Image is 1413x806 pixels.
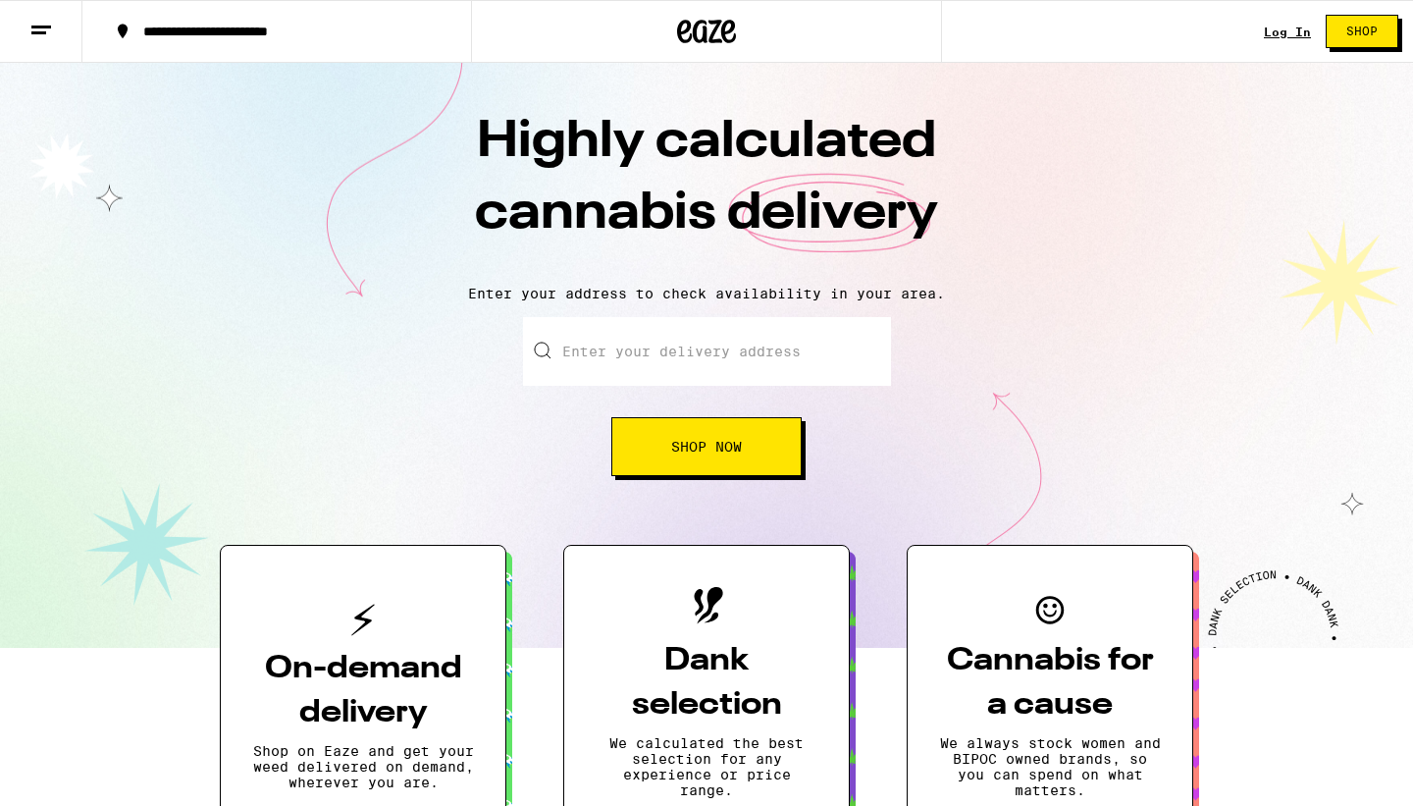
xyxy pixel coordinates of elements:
[596,639,817,727] h3: Dank selection
[1346,26,1378,37] span: Shop
[252,647,474,735] h3: On-demand delivery
[1264,26,1311,38] a: Log In
[1311,15,1413,48] a: Shop
[252,743,474,790] p: Shop on Eaze and get your weed delivered on demand, wherever you are.
[596,735,817,798] p: We calculated the best selection for any experience or price range.
[363,107,1050,270] h1: Highly calculated cannabis delivery
[611,417,802,476] button: Shop Now
[939,639,1161,727] h3: Cannabis for a cause
[1326,15,1398,48] button: Shop
[523,317,891,386] input: Enter your delivery address
[20,286,1393,301] p: Enter your address to check availability in your area.
[939,735,1161,798] p: We always stock women and BIPOC owned brands, so you can spend on what matters.
[671,440,742,454] span: Shop Now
